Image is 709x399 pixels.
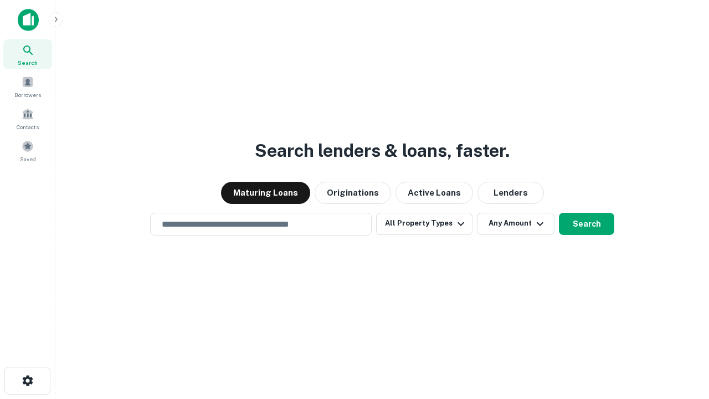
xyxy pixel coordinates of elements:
[18,9,39,31] img: capitalize-icon.png
[17,122,39,131] span: Contacts
[3,136,52,166] a: Saved
[395,182,473,204] button: Active Loans
[20,155,36,163] span: Saved
[654,310,709,364] iframe: Chat Widget
[477,182,544,204] button: Lenders
[221,182,310,204] button: Maturing Loans
[18,58,38,67] span: Search
[376,213,472,235] button: All Property Types
[315,182,391,204] button: Originations
[3,71,52,101] a: Borrowers
[14,90,41,99] span: Borrowers
[3,104,52,134] a: Contacts
[559,213,614,235] button: Search
[255,137,510,164] h3: Search lenders & loans, faster.
[477,213,554,235] button: Any Amount
[3,39,52,69] a: Search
